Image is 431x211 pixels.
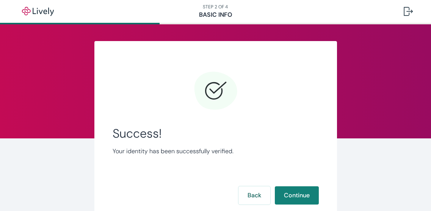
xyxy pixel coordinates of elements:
button: Log out [398,2,419,21]
svg: Checkmark icon [193,68,238,114]
button: Back [238,186,270,205]
p: Your identity has been successfully verified. [113,147,319,156]
button: Continue [275,186,319,205]
span: Success! [113,126,319,141]
img: Lively [17,7,59,16]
